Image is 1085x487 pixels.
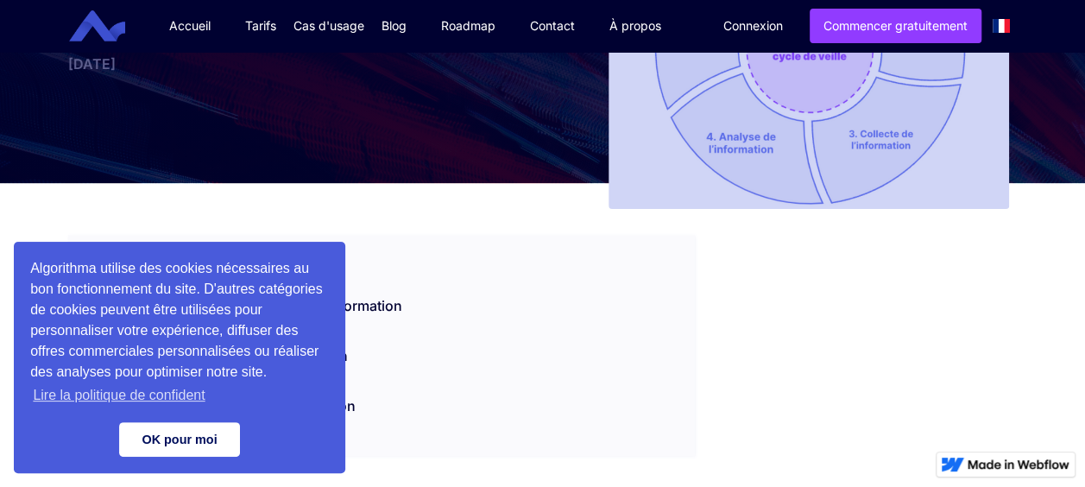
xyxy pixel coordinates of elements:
[293,17,364,35] div: Cas d'usage
[30,383,208,408] a: learn more about cookies
[68,235,696,280] div: SOMMAIRE
[30,258,329,408] span: Algorithma utilise des cookies nécessaires au bon fonctionnement du site. D'autres catégories de ...
[68,55,534,73] div: [DATE]
[968,459,1069,470] img: Made in Webflow
[14,242,345,473] div: cookieconsent
[82,10,138,42] a: home
[810,9,981,43] a: Commencer gratuitement
[119,422,240,457] a: dismiss cookie message
[710,9,796,42] a: Connexion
